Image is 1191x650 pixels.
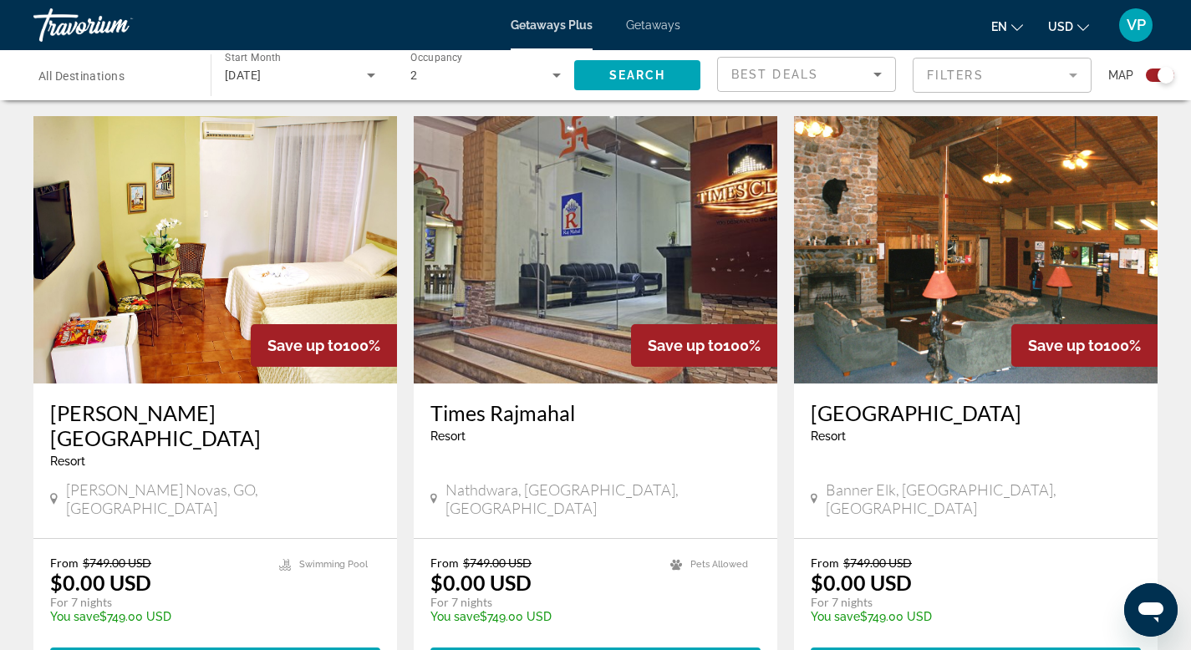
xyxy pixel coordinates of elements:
span: Map [1108,63,1133,87]
span: Save up to [267,337,343,354]
a: [GEOGRAPHIC_DATA] [811,400,1141,425]
span: VP [1127,17,1146,33]
iframe: Кнопка запуска окна обмена сообщениями [1124,583,1178,637]
img: DK33E01L.jpg [414,116,777,383]
span: Occupancy [410,52,463,63]
p: $749.00 USD [50,610,262,623]
div: 100% [251,324,397,367]
span: 2 [410,69,417,82]
span: Best Deals [731,68,818,81]
p: For 7 nights [50,595,262,610]
button: User Menu [1114,8,1158,43]
p: $749.00 USD [811,610,1124,623]
span: Resort [50,454,85,468]
a: Getaways [626,18,680,32]
span: Swimming Pool [299,559,368,570]
span: USD [1048,20,1073,33]
img: 2608O01X.jpg [794,116,1158,383]
span: [DATE] [225,69,262,82]
button: Change language [991,14,1023,38]
img: C302I01X.jpg [33,116,397,383]
span: [PERSON_NAME] Novas, GO, [GEOGRAPHIC_DATA] [66,480,380,517]
span: From [430,556,459,570]
p: For 7 nights [811,595,1124,610]
span: en [991,20,1007,33]
span: $749.00 USD [83,556,151,570]
p: $749.00 USD [430,610,654,623]
span: Resort [430,429,466,443]
span: Search [609,69,666,82]
span: You save [430,610,480,623]
span: You save [50,610,99,623]
button: Change currency [1048,14,1089,38]
p: $0.00 USD [430,570,532,595]
a: Times Rajmahal [430,400,761,425]
a: [PERSON_NAME][GEOGRAPHIC_DATA] [50,400,380,450]
p: For 7 nights [430,595,654,610]
span: Resort [811,429,846,443]
span: Save up to [648,337,723,354]
div: 100% [631,324,777,367]
span: $749.00 USD [463,556,532,570]
span: $749.00 USD [843,556,912,570]
span: Nathdwara, [GEOGRAPHIC_DATA], [GEOGRAPHIC_DATA] [445,480,761,517]
p: $0.00 USD [811,570,912,595]
span: All Destinations [38,69,125,83]
a: Travorium [33,3,201,47]
mat-select: Sort by [731,64,882,84]
span: You save [811,610,860,623]
button: Filter [913,57,1092,94]
button: Search [574,60,700,90]
a: Getaways Plus [511,18,593,32]
span: From [811,556,839,570]
div: 100% [1011,324,1158,367]
span: Start Month [225,52,281,63]
span: Pets Allowed [690,559,748,570]
span: Save up to [1028,337,1103,354]
span: From [50,556,79,570]
span: Banner Elk, [GEOGRAPHIC_DATA], [GEOGRAPHIC_DATA] [826,480,1141,517]
p: $0.00 USD [50,570,151,595]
